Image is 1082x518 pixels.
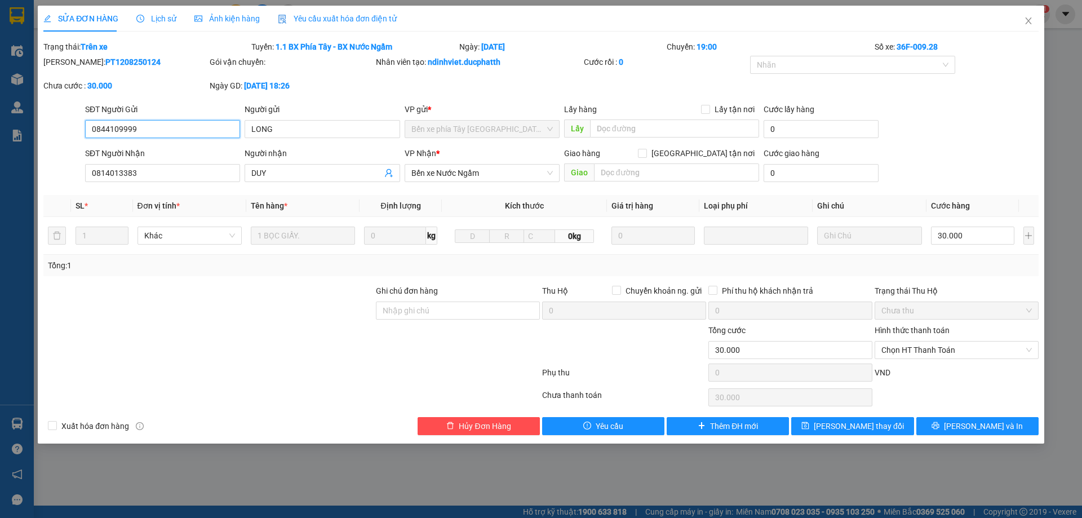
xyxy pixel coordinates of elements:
[611,201,653,210] span: Giá trị hàng
[1013,6,1044,37] button: Close
[48,259,418,272] div: Tổng: 1
[251,201,287,210] span: Tên hàng
[380,201,420,210] span: Định lượng
[405,149,436,158] span: VP Nhận
[584,56,748,68] div: Cước rồi :
[210,79,374,92] div: Ngày GD:
[881,342,1032,358] span: Chọn HT Thanh Toán
[276,42,392,51] b: 1.1 BX Phía Tây - BX Nước Ngầm
[590,119,759,138] input: Dọc đường
[250,41,458,53] div: Tuyến:
[717,285,818,297] span: Phí thu hộ khách nhận trả
[764,120,879,138] input: Cước lấy hàng
[426,227,437,245] span: kg
[542,286,568,295] span: Thu Hộ
[76,201,85,210] span: SL
[458,41,666,53] div: Ngày:
[376,286,438,295] label: Ghi chú đơn hàng
[489,229,524,243] input: R
[524,229,555,243] input: C
[611,227,695,245] input: 0
[376,56,582,68] div: Nhân viên tạo:
[87,81,112,90] b: 30.000
[505,201,544,210] span: Kích thước
[418,417,540,435] button: deleteHủy Đơn Hàng
[873,41,1040,53] div: Số xe:
[194,14,260,23] span: Ảnh kiện hàng
[57,420,134,432] span: Xuất hóa đơn hàng
[136,14,176,23] span: Lịch sử
[446,422,454,431] span: delete
[944,420,1023,432] span: [PERSON_NAME] và In
[48,227,66,245] button: delete
[619,57,623,67] b: 0
[43,14,118,23] span: SỬA ĐƠN HÀNG
[541,366,707,386] div: Phụ thu
[459,420,511,432] span: Hủy Đơn Hàng
[278,15,287,24] img: icon
[245,103,400,116] div: Người gửi
[43,56,207,68] div: [PERSON_NAME]:
[564,149,600,158] span: Giao hàng
[621,285,706,297] span: Chuyển khoản ng. gửi
[801,422,809,431] span: save
[376,302,540,320] input: Ghi chú đơn hàng
[136,15,144,23] span: clock-circle
[144,227,235,244] span: Khác
[564,163,594,181] span: Giao
[251,227,355,245] input: VD: Bàn, Ghế
[405,103,560,116] div: VP gửi
[698,422,706,431] span: plus
[244,81,290,90] b: [DATE] 18:26
[931,201,970,210] span: Cước hàng
[699,195,813,217] th: Loại phụ phí
[85,147,240,160] div: SĐT Người Nhận
[245,147,400,160] div: Người nhận
[411,165,553,181] span: Bến xe Nước Ngầm
[1024,16,1033,25] span: close
[817,227,921,245] input: Ghi Chú
[814,420,904,432] span: [PERSON_NAME] thay đổi
[42,41,250,53] div: Trạng thái:
[1023,227,1034,245] button: plus
[875,285,1039,297] div: Trạng thái Thu Hộ
[710,103,759,116] span: Lấy tận nơi
[764,105,814,114] label: Cước lấy hàng
[43,79,207,92] div: Chưa cước :
[791,417,914,435] button: save[PERSON_NAME] thay đổi
[875,368,890,377] span: VND
[564,119,590,138] span: Lấy
[710,420,758,432] span: Thêm ĐH mới
[411,121,553,138] span: Bến xe phía Tây Thanh Hóa
[278,14,397,23] span: Yêu cầu xuất hóa đơn điện tử
[481,42,505,51] b: [DATE]
[647,147,759,160] span: [GEOGRAPHIC_DATA] tận nơi
[455,229,490,243] input: D
[194,15,202,23] span: picture
[666,41,873,53] div: Chuyến:
[210,56,374,68] div: Gói vận chuyển:
[138,201,180,210] span: Đơn vị tính
[764,164,879,182] input: Cước giao hàng
[85,103,240,116] div: SĐT Người Gửi
[43,15,51,23] span: edit
[428,57,500,67] b: ndinhviet.ducphatth
[384,169,393,178] span: user-add
[881,302,1032,319] span: Chưa thu
[594,163,759,181] input: Dọc đường
[105,57,161,67] b: PT1208250124
[708,326,746,335] span: Tổng cước
[541,389,707,409] div: Chưa thanh toán
[667,417,789,435] button: plusThêm ĐH mới
[136,422,144,430] span: info-circle
[875,326,950,335] label: Hình thức thanh toán
[555,229,593,243] span: 0kg
[564,105,597,114] span: Lấy hàng
[897,42,938,51] b: 36F-009.28
[697,42,717,51] b: 19:00
[81,42,108,51] b: Trên xe
[813,195,926,217] th: Ghi chú
[596,420,623,432] span: Yêu cầu
[932,422,939,431] span: printer
[764,149,819,158] label: Cước giao hàng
